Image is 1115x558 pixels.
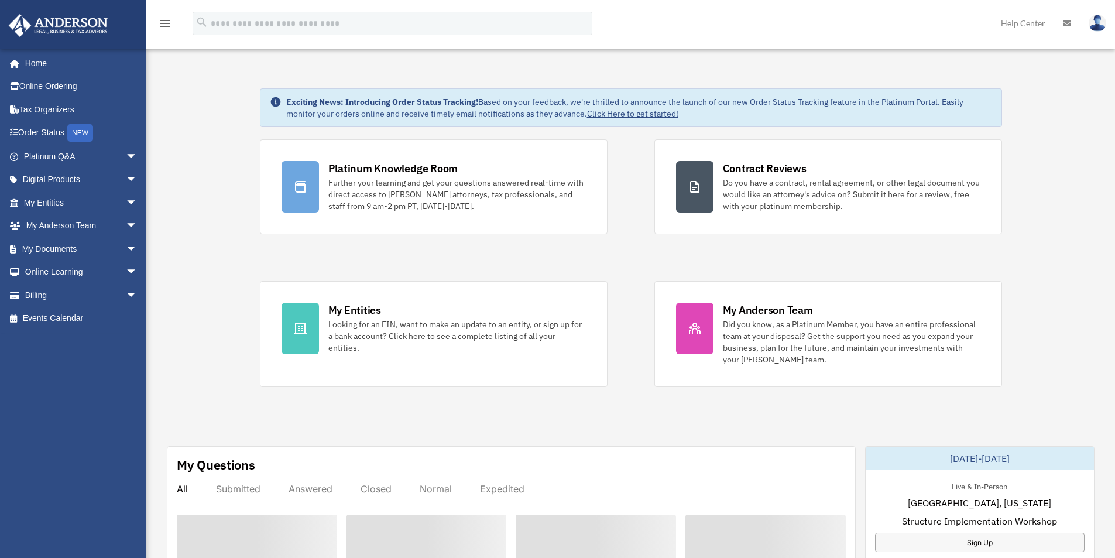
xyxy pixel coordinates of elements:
[260,281,608,387] a: My Entities Looking for an EIN, want to make an update to an entity, or sign up for a bank accoun...
[286,96,992,119] div: Based on your feedback, we're thrilled to announce the launch of our new Order Status Tracking fe...
[328,161,458,176] div: Platinum Knowledge Room
[158,20,172,30] a: menu
[723,161,807,176] div: Contract Reviews
[260,139,608,234] a: Platinum Knowledge Room Further your learning and get your questions answered real-time with dire...
[126,168,149,192] span: arrow_drop_down
[177,456,255,474] div: My Questions
[942,480,1017,492] div: Live & In-Person
[8,283,155,307] a: Billingarrow_drop_down
[216,483,260,495] div: Submitted
[195,16,208,29] i: search
[126,237,149,261] span: arrow_drop_down
[587,108,678,119] a: Click Here to get started!
[1089,15,1106,32] img: User Pic
[902,514,1057,528] span: Structure Implementation Workshop
[8,145,155,168] a: Platinum Q&Aarrow_drop_down
[361,483,392,495] div: Closed
[8,191,155,214] a: My Entitiesarrow_drop_down
[286,97,478,107] strong: Exciting News: Introducing Order Status Tracking!
[8,307,155,330] a: Events Calendar
[866,447,1094,470] div: [DATE]-[DATE]
[8,168,155,191] a: Digital Productsarrow_drop_down
[328,303,381,317] div: My Entities
[5,14,111,37] img: Anderson Advisors Platinum Portal
[177,483,188,495] div: All
[723,303,813,317] div: My Anderson Team
[126,283,149,307] span: arrow_drop_down
[8,52,149,75] a: Home
[328,177,586,212] div: Further your learning and get your questions answered real-time with direct access to [PERSON_NAM...
[8,75,155,98] a: Online Ordering
[126,214,149,238] span: arrow_drop_down
[126,261,149,285] span: arrow_drop_down
[654,281,1002,387] a: My Anderson Team Did you know, as a Platinum Member, you have an entire professional team at your...
[8,214,155,238] a: My Anderson Teamarrow_drop_down
[723,177,980,212] div: Do you have a contract, rental agreement, or other legal document you would like an attorney's ad...
[8,261,155,284] a: Online Learningarrow_drop_down
[126,145,149,169] span: arrow_drop_down
[67,124,93,142] div: NEW
[289,483,332,495] div: Answered
[723,319,980,365] div: Did you know, as a Platinum Member, you have an entire professional team at your disposal? Get th...
[8,98,155,121] a: Tax Organizers
[8,237,155,261] a: My Documentsarrow_drop_down
[8,121,155,145] a: Order StatusNEW
[328,319,586,354] div: Looking for an EIN, want to make an update to an entity, or sign up for a bank account? Click her...
[875,533,1085,552] a: Sign Up
[480,483,524,495] div: Expedited
[420,483,452,495] div: Normal
[908,496,1051,510] span: [GEOGRAPHIC_DATA], [US_STATE]
[158,16,172,30] i: menu
[126,191,149,215] span: arrow_drop_down
[654,139,1002,234] a: Contract Reviews Do you have a contract, rental agreement, or other legal document you would like...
